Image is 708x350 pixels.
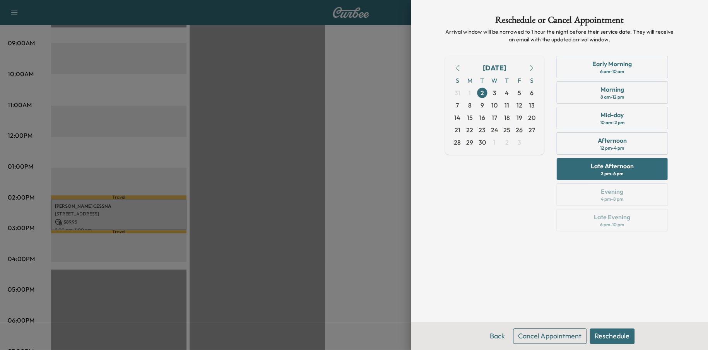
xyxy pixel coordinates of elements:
span: T [501,74,513,87]
span: 28 [454,138,461,147]
span: 27 [528,125,535,135]
span: 30 [479,138,486,147]
span: S [451,74,463,87]
span: 13 [529,101,535,110]
div: 2 pm - 6 pm [601,171,623,177]
div: Late Afternoon [591,161,634,171]
div: Afternoon [598,136,627,145]
span: 8 [468,101,472,110]
span: 19 [516,113,522,122]
span: 2 [481,88,484,97]
h1: Reschedule or Cancel Appointment [445,15,674,28]
span: 5 [518,88,521,97]
span: 29 [466,138,473,147]
span: 14 [454,113,460,122]
span: 7 [456,101,459,110]
span: 31 [455,88,460,97]
span: 23 [479,125,486,135]
div: 6 am - 10 am [600,68,624,75]
span: 17 [492,113,497,122]
span: 12 [516,101,522,110]
span: 18 [504,113,510,122]
span: 11 [504,101,509,110]
span: 3 [493,88,496,97]
div: Morning [600,85,624,94]
button: Reschedule [590,328,634,344]
span: M [463,74,476,87]
div: Early Morning [592,59,632,68]
span: 1 [493,138,496,147]
span: 1 [469,88,471,97]
button: Cancel Appointment [513,328,587,344]
span: 15 [467,113,473,122]
span: S [525,74,538,87]
span: 25 [503,125,510,135]
span: 16 [479,113,485,122]
span: 21 [455,125,460,135]
span: 2 [505,138,509,147]
span: 10 [491,101,498,110]
div: 10 am - 2 pm [600,120,624,126]
span: 6 [530,88,534,97]
div: Mid-day [600,110,624,120]
span: 20 [528,113,535,122]
span: 3 [518,138,521,147]
span: 26 [516,125,523,135]
div: [DATE] [483,63,506,73]
span: 22 [466,125,473,135]
span: 9 [481,101,484,110]
p: Arrival window will be narrowed to 1 hour the night before their service date. They will receive ... [445,28,674,43]
span: W [488,74,501,87]
button: Back [485,328,510,344]
span: F [513,74,525,87]
span: 4 [505,88,509,97]
div: 8 am - 12 pm [600,94,624,100]
div: 12 pm - 4 pm [600,145,624,151]
span: 24 [491,125,498,135]
span: T [476,74,488,87]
